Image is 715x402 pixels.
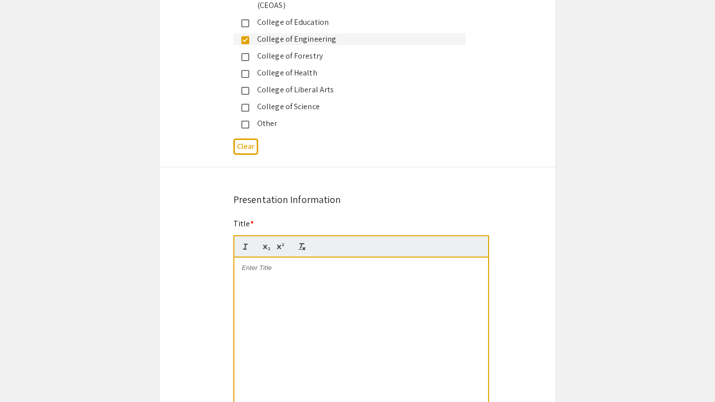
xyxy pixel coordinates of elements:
[249,33,458,45] div: College of Engineering
[249,50,458,62] div: College of Forestry
[249,16,458,28] div: College of Education
[249,101,458,113] div: College of Science
[249,67,458,79] div: College of Health
[249,118,458,130] div: Other
[233,218,254,229] mat-label: Title
[7,357,42,395] iframe: Chat
[233,192,482,207] div: Presentation Information
[233,138,258,155] button: Clear
[249,84,458,96] div: College of Liberal Arts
